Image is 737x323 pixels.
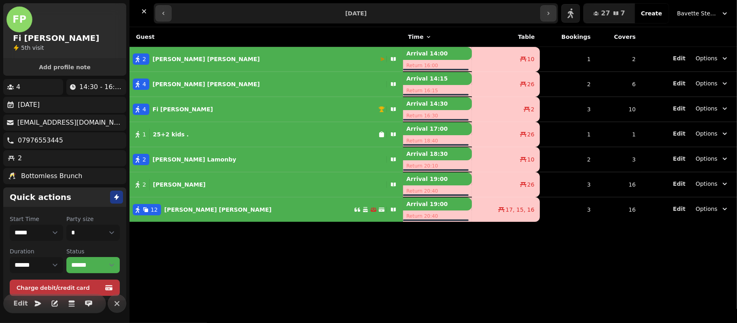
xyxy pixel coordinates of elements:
button: Create [635,4,669,23]
p: Fi [PERSON_NAME] [153,105,213,113]
p: 07976553445 [18,136,63,145]
td: 16 [596,197,641,222]
span: Edit [673,156,686,161]
p: Arrival 17:00 [403,122,472,135]
span: Options [696,104,718,113]
span: 10 [527,155,535,164]
span: 4 [142,80,146,88]
p: 2 [18,153,22,163]
span: 7 [621,10,625,17]
label: Duration [10,247,63,255]
span: th [25,45,32,51]
td: 10 [596,97,641,122]
td: 3 [596,147,641,172]
span: 26 [527,130,535,138]
p: Arrival 14:15 [403,72,472,85]
span: Edit [673,81,686,86]
span: Options [696,130,718,138]
td: 16 [596,172,641,197]
span: Edit [16,300,25,307]
button: 12[PERSON_NAME] [PERSON_NAME] [130,200,403,219]
button: Edit [673,104,686,113]
p: 🥂 [8,171,16,181]
p: Bottomless Brunch [21,171,83,181]
button: Bavette Steakhouse - [PERSON_NAME] [672,6,734,21]
p: [PERSON_NAME] [PERSON_NAME] [164,206,272,214]
span: Options [696,54,718,62]
p: [EMAIL_ADDRESS][DOMAIN_NAME] [17,118,123,127]
span: Options [696,155,718,163]
button: Charge debit/credit card [10,280,120,296]
button: Edit [673,130,686,138]
button: Edit [673,205,686,213]
span: Options [696,79,718,87]
p: [PERSON_NAME] [PERSON_NAME] [153,55,260,63]
p: Return 18:40 [403,135,472,147]
td: 1 [540,47,596,72]
span: Edit [673,131,686,136]
td: 1 [540,122,596,147]
h2: Fi [PERSON_NAME] [13,32,99,44]
button: Edit [673,180,686,188]
td: 3 [540,97,596,122]
span: 26 [527,80,535,88]
label: Party size [66,215,120,223]
button: Edit [673,155,686,163]
label: Start Time [10,215,63,223]
span: 27 [601,10,610,17]
p: Arrival 19:00 [403,198,472,210]
td: 2 [540,72,596,97]
span: 26 [527,181,535,189]
span: Edit [673,206,686,212]
h2: Quick actions [10,191,71,203]
p: 4 [16,82,20,92]
button: 2[PERSON_NAME] Lamonby [130,150,403,169]
p: Return 20:40 [403,210,472,222]
td: 2 [596,47,641,72]
td: 3 [540,197,596,222]
p: [PERSON_NAME] [153,181,206,189]
button: Time [408,33,431,41]
span: Edit [673,181,686,187]
button: Edit [673,79,686,87]
p: [PERSON_NAME] [PERSON_NAME] [153,80,260,88]
button: Edit [13,295,29,312]
th: Table [472,27,540,47]
p: Return 16:15 [403,85,472,96]
p: Arrival 14:30 [403,97,472,110]
p: 14:30 - 16:30 [79,82,123,92]
span: 2 [142,55,146,63]
p: Return 20:10 [403,160,472,172]
span: Charge debit/credit card [17,285,103,291]
td: 6 [596,72,641,97]
p: Arrival 14:00 [403,47,472,60]
span: Bavette Steakhouse - [PERSON_NAME] [677,9,718,17]
td: 2 [540,147,596,172]
button: Options [691,151,734,166]
button: 4Fi [PERSON_NAME] [130,100,403,119]
button: 4[PERSON_NAME] [PERSON_NAME] [130,74,403,94]
button: Options [691,126,734,141]
span: 10 [527,55,535,63]
span: FP [13,15,26,24]
p: Return 16:00 [403,60,472,71]
p: visit [21,44,44,52]
span: 4 [142,105,146,113]
span: Edit [673,106,686,111]
button: 277 [584,4,635,23]
span: Add profile note [13,64,117,70]
span: Edit [673,55,686,61]
label: Status [66,247,120,255]
span: 17, 15, 16 [505,206,534,214]
button: 125+2 kids . [130,125,403,144]
button: Add profile note [6,62,123,72]
span: Time [408,33,423,41]
button: Edit [673,54,686,62]
button: Options [691,202,734,216]
p: Return 16:30 [403,110,472,121]
button: Options [691,76,734,91]
span: 2 [142,155,146,164]
button: Options [691,176,734,191]
p: Return 20:40 [403,185,472,197]
span: Options [696,205,718,213]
